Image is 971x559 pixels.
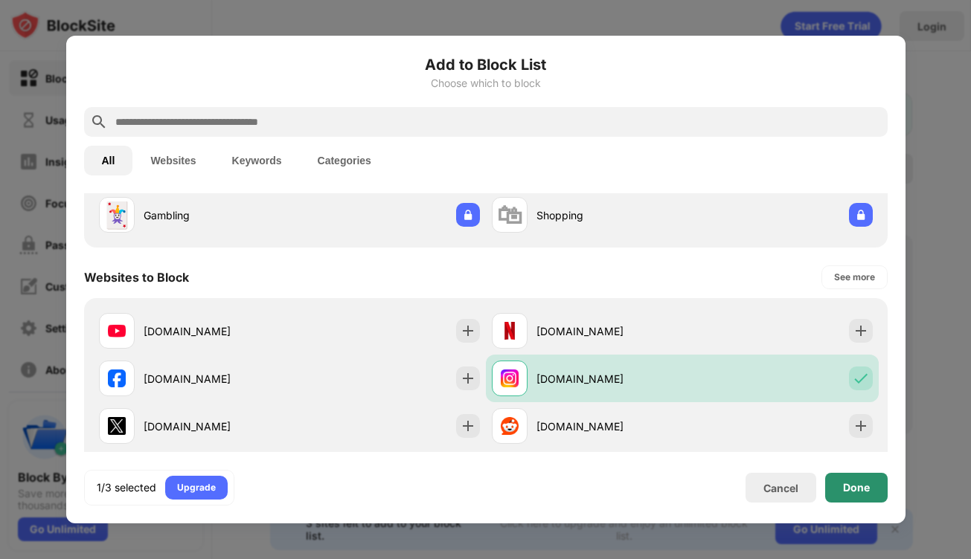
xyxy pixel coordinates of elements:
div: [DOMAIN_NAME] [536,419,682,434]
div: [DOMAIN_NAME] [536,371,682,387]
img: favicons [108,369,126,387]
div: Choose which to block [84,77,888,89]
div: See more [834,270,875,285]
div: 🛍 [497,200,522,230]
div: Websites to Block [84,270,189,285]
button: Keywords [214,146,300,175]
div: [DOMAIN_NAME] [144,371,289,387]
div: [DOMAIN_NAME] [144,323,289,339]
div: [DOMAIN_NAME] [144,419,289,434]
img: favicons [501,369,519,387]
button: Categories [300,146,389,175]
img: favicons [108,322,126,340]
div: Upgrade [177,480,216,495]
button: Websites [132,146,214,175]
div: 🃏 [101,200,132,230]
img: favicons [501,417,519,435]
div: Cancel [763,482,798,494]
img: favicons [501,322,519,340]
div: 1/3 selected [97,480,156,495]
button: All [84,146,133,175]
img: favicons [108,417,126,435]
div: [DOMAIN_NAME] [536,323,682,339]
img: search.svg [90,113,108,131]
div: Done [843,482,870,494]
div: Shopping [536,207,682,223]
h6: Add to Block List [84,54,888,76]
div: Gambling [144,207,289,223]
